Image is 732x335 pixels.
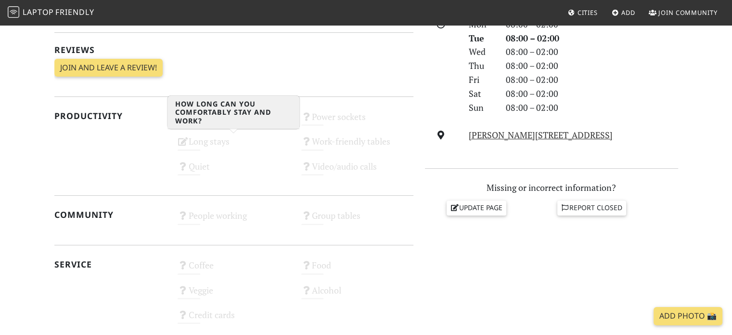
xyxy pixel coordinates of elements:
h2: Productivity [54,111,167,121]
span: Add [621,8,635,17]
div: Group tables [295,208,419,232]
div: Video/audio calls [295,159,419,183]
h3: How long can you comfortably stay and work? [167,96,299,129]
div: Thu [463,59,500,73]
a: Add [608,4,639,21]
span: Laptop [23,7,54,17]
div: Fri [463,73,500,87]
img: LaptopFriendly [8,6,19,18]
div: Power sockets [295,109,419,134]
h2: Service [54,259,167,269]
div: Coffee [172,257,295,282]
div: Tue [463,31,500,45]
a: Join and leave a review! [54,59,163,77]
div: 08:00 – 02:00 [500,45,684,59]
div: Work-friendly tables [295,134,419,158]
h2: Reviews [54,45,413,55]
div: Sun [463,101,500,115]
div: 08:00 – 02:00 [500,73,684,87]
span: Join Community [658,8,718,17]
div: Veggie [172,282,295,307]
div: Wed [463,45,500,59]
div: Food [295,257,419,282]
div: Quiet [172,159,295,183]
span: Friendly [55,7,94,17]
a: Join Community [645,4,721,21]
div: 08:00 – 02:00 [500,101,684,115]
a: LaptopFriendly LaptopFriendly [8,4,94,21]
div: Long stays [172,134,295,158]
div: People working [172,208,295,232]
span: Cities [578,8,598,17]
div: Alcohol [295,282,419,307]
div: 08:00 – 02:00 [500,87,684,101]
div: Credit cards [172,307,295,332]
a: Report closed [557,201,627,215]
div: 08:00 – 02:00 [500,59,684,73]
a: Cities [564,4,602,21]
a: Update page [447,201,506,215]
div: 08:00 – 02:00 [500,31,684,45]
p: Missing or incorrect information? [425,181,678,195]
div: Sat [463,87,500,101]
a: [PERSON_NAME][STREET_ADDRESS] [469,129,613,141]
h2: Community [54,210,167,220]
